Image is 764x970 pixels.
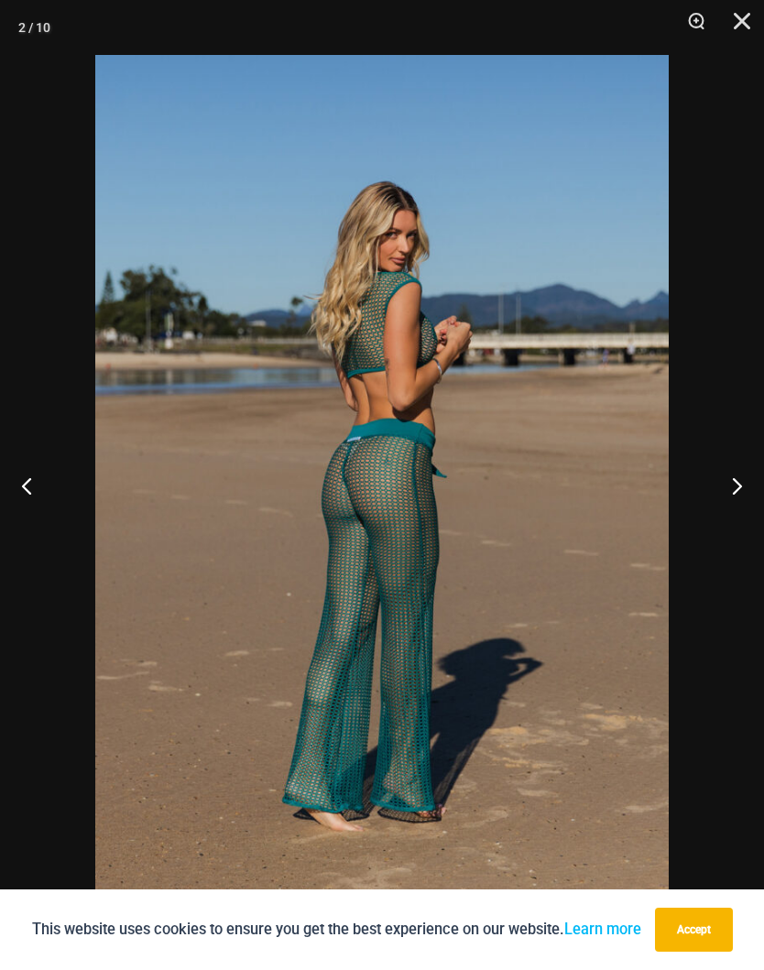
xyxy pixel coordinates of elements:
button: Next [695,440,764,531]
button: Accept [655,908,733,952]
a: Learn more [564,921,641,938]
div: 2 / 10 [18,14,50,41]
img: Show Stopper Jade 366 Top 5007 pants 05 [95,55,669,915]
p: This website uses cookies to ensure you get the best experience on our website. [32,917,641,942]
